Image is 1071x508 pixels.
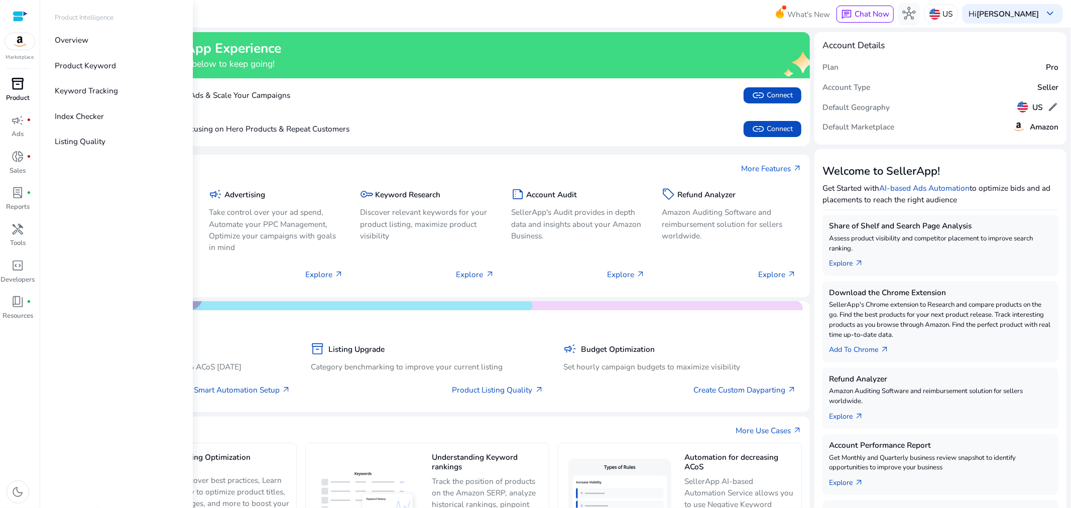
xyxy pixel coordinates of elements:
[55,110,104,122] p: Index Checker
[6,202,30,212] p: Reports
[55,85,118,96] p: Keyword Tracking
[829,374,1052,384] h5: Refund Analyzer
[787,386,796,395] span: arrow_outward
[511,206,646,241] p: SellerApp's Audit provides in depth data and insights about your Amazon Business.
[752,89,765,102] span: link
[881,345,890,354] span: arrow_outward
[829,441,1052,450] h5: Account Performance Report
[328,345,385,354] h5: Listing Upgrade
[684,453,796,471] h5: Automation for decreasing ACoS
[855,9,889,19] span: Chat Now
[898,3,920,25] button: hub
[10,166,26,176] p: Sales
[829,288,1052,297] h5: Download the Chrome Extension
[822,40,885,51] h4: Account Details
[360,206,495,241] p: Discover relevant keywords for your product listing, maximize product visibility
[829,340,898,355] a: Add To Chrome
[758,269,796,280] p: Explore
[12,186,25,199] span: lab_profile
[829,253,873,269] a: Explorearrow_outward
[942,5,953,23] p: US
[12,259,25,272] span: code_blocks
[662,206,796,241] p: Amazon Auditing Software and reimbursement solution for sellers worldwide.
[829,407,873,422] a: Explorearrow_outward
[12,223,25,236] span: handyman
[744,87,801,103] button: linkConnect
[305,269,343,280] p: Explore
[12,114,25,127] span: campaign
[822,165,1058,178] h3: Welcome to SellerApp!
[607,269,645,280] p: Explore
[376,190,441,199] h5: Keyword Research
[6,54,34,61] p: Marketplace
[563,361,796,372] p: Set hourly campaign budgets to maximize visibility
[829,387,1052,407] p: Amazon Auditing Software and reimbursement solution for sellers worldwide.
[535,386,544,395] span: arrow_outward
[1017,101,1028,112] img: us.svg
[677,190,736,199] h5: Refund Analyzer
[10,238,26,248] p: Tools
[179,453,290,470] h5: Listing Optimization
[787,6,830,23] span: What's New
[55,136,105,147] p: Listing Quality
[12,150,25,163] span: donut_small
[1032,103,1043,112] h5: US
[581,345,655,354] h5: Budget Optimization
[693,384,796,396] a: Create Custom Dayparting
[752,122,793,136] span: Connect
[787,270,796,279] span: arrow_outward
[1012,120,1025,133] img: amazon.svg
[456,269,494,280] p: Explore
[879,183,970,193] a: AI-based Ads Automation
[1046,63,1058,72] h5: Pro
[829,453,1052,473] p: Get Monthly and Quarterly business review snapshot to identify opportunities to improve your busi...
[27,155,31,159] span: fiber_manual_record
[563,342,576,355] span: campaign
[27,118,31,122] span: fiber_manual_record
[1043,7,1056,20] span: keyboard_arrow_down
[929,9,940,20] img: us.svg
[282,386,291,395] span: arrow_outward
[736,425,802,436] a: More Use Casesarrow_outward
[829,300,1052,340] p: SellerApp's Chrome extension to Research and compare products on the go. Find the best products f...
[55,34,88,46] p: Overview
[829,221,1052,230] h5: Share of Shelf and Search Page Analysis
[793,426,802,435] span: arrow_outward
[1047,101,1058,112] span: edit
[432,453,543,471] h5: Understanding Keyword rankings
[209,188,222,201] span: campaign
[837,6,893,23] button: chatChat Now
[452,384,543,396] a: Product Listing Quality
[841,9,852,20] span: chat
[822,63,839,72] h5: Plan
[829,473,873,488] a: Explorearrow_outward
[1037,83,1058,92] h5: Seller
[311,342,324,355] span: inventory_2
[27,300,31,304] span: fiber_manual_record
[822,83,870,92] h5: Account Type
[752,122,765,136] span: link
[209,206,343,252] p: Take control over your ad spend, Automate your PPC Management, Optimize your campaigns with goals...
[902,7,915,20] span: hub
[73,123,349,135] p: Boost Sales by Focusing on Hero Products & Repeat Customers
[526,190,577,199] h5: Account Audit
[12,130,24,140] p: Ads
[636,270,645,279] span: arrow_outward
[752,89,793,102] span: Connect
[744,121,801,137] button: linkConnect
[1,275,35,285] p: Developers
[55,13,113,23] p: Product Intelligence
[5,33,35,50] img: amazon.svg
[969,10,1039,18] p: Hi
[27,191,31,195] span: fiber_manual_record
[511,188,524,201] span: summarize
[822,182,1058,205] p: Get Started with to optimize bids and ad placements to reach the right audience
[793,164,802,173] span: arrow_outward
[855,259,864,268] span: arrow_outward
[12,295,25,308] span: book_4
[855,478,864,487] span: arrow_outward
[486,270,495,279] span: arrow_outward
[6,93,30,103] p: Product
[829,234,1052,254] p: Assess product visibility and competitor placement to improve search ranking.
[12,77,25,90] span: inventory_2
